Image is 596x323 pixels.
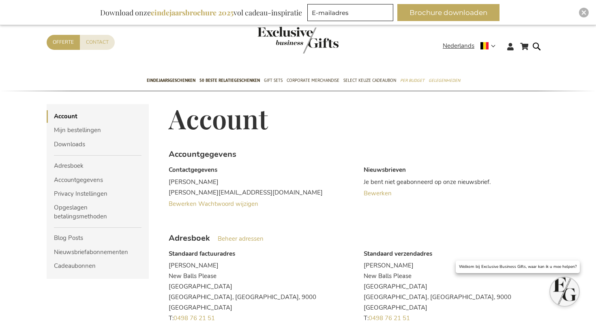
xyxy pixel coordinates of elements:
[47,246,149,259] a: Nieuwsbriefabonnementen
[47,232,149,244] a: Blog Posts
[169,233,210,244] strong: Adresboek
[257,27,339,53] img: Exclusive Business gifts logo
[218,235,264,243] a: Beheer adressen
[147,76,195,85] span: Eindejaarsgeschenken
[264,76,283,85] span: Gift Sets
[364,189,392,197] a: Bewerken
[287,76,339,85] span: Corporate Merchandise
[47,201,149,223] a: Opgeslagen betalingsmethoden
[364,250,432,258] span: Standaard verzendadres
[47,160,149,172] a: Adresboek
[397,4,500,21] button: Brochure downloaden
[151,8,234,17] b: eindejaarsbrochure 2025
[307,4,396,24] form: marketing offers and promotions
[581,10,586,15] img: Close
[257,27,298,53] a: store logo
[169,101,268,136] span: Account
[47,174,149,186] a: Accountgegevens
[369,314,410,322] a: 0498 76 21 51
[47,188,149,200] a: Privacy Instellingen
[169,166,217,174] span: Contactgegevens
[343,76,396,85] span: Select Keuze Cadeaubon
[169,250,235,258] span: Standaard factuuradres
[307,4,393,21] input: E-mailadres
[443,41,501,51] div: Nederlands
[80,35,115,50] a: Contact
[47,260,149,272] a: Cadeaubonnen
[364,177,549,187] p: Je bent niet geabonneerd op onze nieuwsbrief.
[47,138,149,151] a: Downloads
[443,41,474,51] span: Nederlands
[198,200,258,208] a: Wachtwoord wijzigen
[429,76,460,85] span: Gelegenheden
[96,4,306,21] div: Download onze vol cadeau-inspiratie
[169,200,197,208] span: Bewerken
[199,76,260,85] span: 50 beste relatiegeschenken
[169,200,198,208] a: Bewerken
[579,8,589,17] div: Close
[47,110,149,123] strong: Account
[169,149,236,160] strong: Accountgegevens
[400,76,424,85] span: Per Budget
[169,177,354,198] p: [PERSON_NAME] [PERSON_NAME][EMAIL_ADDRESS][DOMAIN_NAME]
[364,166,406,174] span: Nieuwsbrieven
[47,35,80,50] a: Offerte
[174,314,215,322] a: 0498 76 21 51
[47,124,149,137] a: Mijn bestellingen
